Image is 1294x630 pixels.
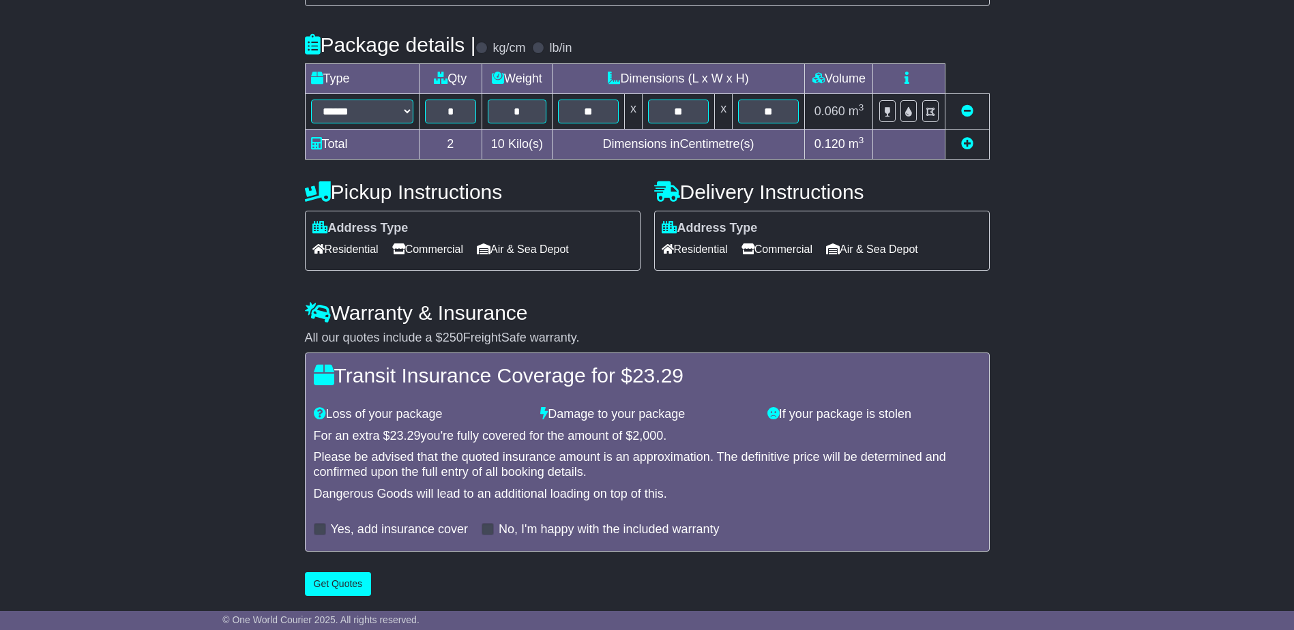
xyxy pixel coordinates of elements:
[491,137,505,151] span: 10
[305,331,990,346] div: All our quotes include a $ FreightSafe warranty.
[761,407,988,422] div: If your package is stolen
[662,221,758,236] label: Address Type
[624,93,642,129] td: x
[632,429,663,442] span: 2,000
[849,104,864,118] span: m
[849,137,864,151] span: m
[961,137,973,151] a: Add new item
[305,572,372,596] button: Get Quotes
[654,181,990,203] h4: Delivery Instructions
[552,63,805,93] td: Dimensions (L x W x H)
[314,487,981,502] div: Dangerous Goods will lead to an additional loading on top of this.
[492,41,525,56] label: kg/cm
[305,181,641,203] h4: Pickup Instructions
[662,239,728,260] span: Residential
[859,102,864,112] sup: 3
[305,301,990,324] h4: Warranty & Insurance
[419,129,482,159] td: 2
[390,429,421,442] span: 23.29
[312,239,379,260] span: Residential
[549,41,572,56] label: lb/in
[305,33,476,56] h4: Package details |
[477,239,569,260] span: Air & Sea Depot
[314,429,981,444] div: For an extra $ you're fully covered for the amount of $ .
[533,407,761,422] div: Damage to your package
[419,63,482,93] td: Qty
[805,63,873,93] td: Volume
[482,129,553,159] td: Kilo(s)
[826,239,918,260] span: Air & Sea Depot
[305,129,419,159] td: Total
[314,364,981,387] h4: Transit Insurance Coverage for $
[305,63,419,93] td: Type
[814,137,845,151] span: 0.120
[482,63,553,93] td: Weight
[392,239,463,260] span: Commercial
[331,522,468,537] label: Yes, add insurance cover
[443,331,463,344] span: 250
[859,135,864,145] sup: 3
[499,522,720,537] label: No, I'm happy with the included warranty
[312,221,409,236] label: Address Type
[814,104,845,118] span: 0.060
[552,129,805,159] td: Dimensions in Centimetre(s)
[715,93,733,129] td: x
[632,364,683,387] span: 23.29
[307,407,534,422] div: Loss of your package
[222,614,420,625] span: © One World Courier 2025. All rights reserved.
[961,104,973,118] a: Remove this item
[741,239,812,260] span: Commercial
[314,450,981,479] div: Please be advised that the quoted insurance amount is an approximation. The definitive price will...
